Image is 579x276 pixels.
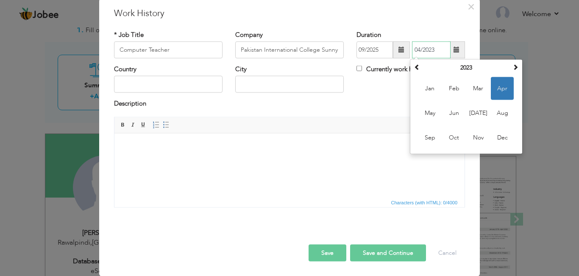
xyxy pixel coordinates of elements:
span: Apr [491,77,514,100]
h3: Work History [114,7,465,20]
a: Underline [139,120,148,129]
a: Bold [118,120,128,129]
span: Dec [491,126,514,149]
label: Company [235,30,263,39]
span: [DATE] [467,102,490,125]
div: Statistics [390,198,460,206]
span: May [418,102,441,125]
a: Italic [128,120,138,129]
label: Currently work here [356,65,421,74]
span: Oct [443,126,465,149]
label: Description [114,99,146,108]
a: Insert/Remove Bulleted List [161,120,171,129]
span: Sep [418,126,441,149]
button: Cancel [430,244,465,261]
label: Country [114,65,136,74]
input: Currently work here [356,66,362,71]
button: Save [309,244,346,261]
span: Previous Year [414,64,420,70]
span: Nov [467,126,490,149]
span: Next Year [512,64,518,70]
span: Jun [443,102,465,125]
th: Select Year [422,61,510,74]
span: Feb [443,77,465,100]
span: Aug [491,102,514,125]
span: Jan [418,77,441,100]
button: Save and Continue [350,244,426,261]
input: Present [412,42,451,59]
label: * Job Title [114,30,144,39]
a: Insert/Remove Numbered List [151,120,161,129]
iframe: Rich Text Editor, workEditor [114,133,465,197]
label: City [235,65,247,74]
span: Characters (with HTML): 0/4000 [390,198,459,206]
input: From [356,42,393,59]
label: Duration [356,30,381,39]
span: Mar [467,77,490,100]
